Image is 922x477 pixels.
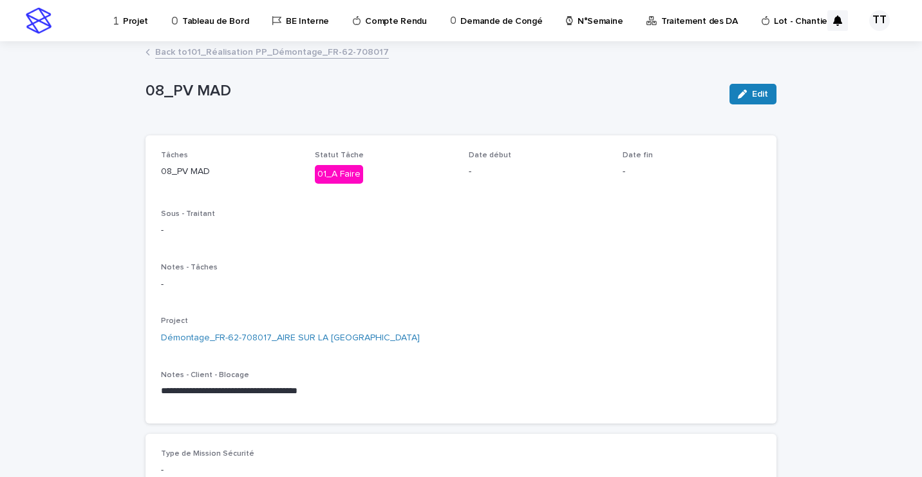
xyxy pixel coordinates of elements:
[161,278,761,291] p: -
[161,264,218,271] span: Notes - Tâches
[161,317,188,325] span: Project
[161,331,420,345] a: Démontage_FR-62-708017_AIRE SUR LA [GEOGRAPHIC_DATA]
[161,151,188,159] span: Tâches
[161,165,299,179] p: 08_PV MAD
[26,8,52,34] img: stacker-logo-s-only.png
[623,151,653,159] span: Date fin
[869,10,890,31] div: TT
[315,165,363,184] div: 01_A Faire
[161,210,215,218] span: Sous - Traitant
[752,90,768,99] span: Edit
[161,450,254,458] span: Type de Mission Sécurité
[469,151,511,159] span: Date début
[161,224,761,237] p: -
[469,165,607,179] p: -
[729,84,776,104] button: Edit
[161,371,249,379] span: Notes - Client - Blocage
[155,44,389,59] a: Back to101_Réalisation PP_Démontage_FR-62-708017
[315,151,364,159] span: Statut Tâche
[623,165,761,179] p: -
[146,82,719,101] p: 08_PV MAD
[161,463,351,477] p: -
